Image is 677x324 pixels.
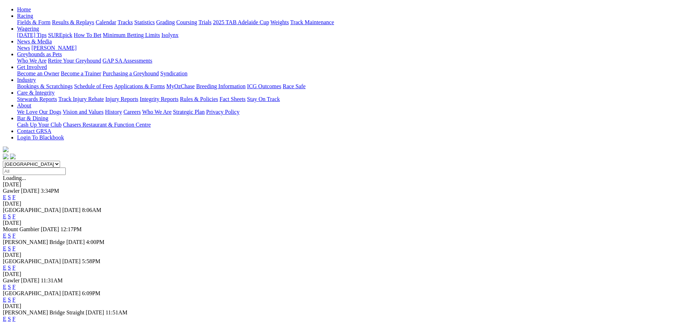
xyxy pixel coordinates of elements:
[12,284,16,290] a: F
[3,181,674,188] div: [DATE]
[17,19,50,25] a: Fields & Form
[134,19,155,25] a: Statistics
[10,154,16,159] img: twitter.svg
[8,233,11,239] a: S
[41,188,59,194] span: 3:34PM
[17,90,55,96] a: Care & Integrity
[3,297,6,303] a: E
[220,96,246,102] a: Fact Sheets
[3,207,61,213] span: [GEOGRAPHIC_DATA]
[160,70,187,76] a: Syndication
[62,207,81,213] span: [DATE]
[62,290,81,296] span: [DATE]
[21,277,39,283] span: [DATE]
[17,102,31,108] a: About
[82,290,101,296] span: 6:09PM
[3,239,65,245] span: [PERSON_NAME] Bridge
[41,226,59,232] span: [DATE]
[3,277,20,283] span: Gawler
[3,245,6,251] a: E
[86,239,104,245] span: 4:00PM
[17,32,47,38] a: [DATE] Tips
[12,233,16,239] a: F
[17,70,59,76] a: Become an Owner
[74,83,113,89] a: Schedule of Fees
[3,201,674,207] div: [DATE]
[3,233,6,239] a: E
[196,83,246,89] a: Breeding Information
[103,70,159,76] a: Purchasing a Greyhound
[3,175,26,181] span: Loading...
[3,290,61,296] span: [GEOGRAPHIC_DATA]
[3,309,84,315] span: [PERSON_NAME] Bridge Straight
[140,96,178,102] a: Integrity Reports
[17,96,57,102] a: Stewards Reports
[63,109,103,115] a: Vision and Values
[62,258,81,264] span: [DATE]
[3,252,674,258] div: [DATE]
[21,188,39,194] span: [DATE]
[12,245,16,251] a: F
[180,96,218,102] a: Rules & Policies
[17,58,674,64] div: Greyhounds as Pets
[103,58,152,64] a: GAP SA Assessments
[247,83,281,89] a: ICG Outcomes
[17,96,674,102] div: Care & Integrity
[52,19,94,25] a: Results & Replays
[82,258,101,264] span: 5:58PM
[17,45,674,51] div: News & Media
[118,19,133,25] a: Tracks
[17,32,674,38] div: Wagering
[17,83,674,90] div: Industry
[8,297,11,303] a: S
[123,109,141,115] a: Careers
[31,45,76,51] a: [PERSON_NAME]
[48,32,72,38] a: SUREpick
[114,83,165,89] a: Applications & Forms
[17,51,62,57] a: Greyhounds as Pets
[176,19,197,25] a: Coursing
[12,265,16,271] a: F
[17,83,72,89] a: Bookings & Scratchings
[96,19,116,25] a: Calendar
[247,96,280,102] a: Stay On Track
[166,83,195,89] a: MyOzChase
[17,13,33,19] a: Racing
[58,96,104,102] a: Track Injury Rebate
[106,309,128,315] span: 11:51AM
[290,19,334,25] a: Track Maintenance
[3,168,66,175] input: Select date
[198,19,211,25] a: Trials
[17,38,52,44] a: News & Media
[8,316,11,322] a: S
[12,316,16,322] a: F
[156,19,175,25] a: Grading
[63,122,151,128] a: Chasers Restaurant & Function Centre
[3,316,6,322] a: E
[8,213,11,219] a: S
[17,128,51,134] a: Contact GRSA
[60,226,82,232] span: 12:17PM
[3,147,9,152] img: logo-grsa-white.png
[8,265,11,271] a: S
[66,239,85,245] span: [DATE]
[17,26,39,32] a: Wagering
[17,58,47,64] a: Who We Are
[61,70,101,76] a: Become a Trainer
[103,32,160,38] a: Minimum Betting Limits
[105,109,122,115] a: History
[17,45,30,51] a: News
[3,194,6,200] a: E
[3,303,674,309] div: [DATE]
[17,122,674,128] div: Bar & Dining
[270,19,289,25] a: Weights
[82,207,101,213] span: 8:06AM
[17,115,48,121] a: Bar & Dining
[17,70,674,77] div: Get Involved
[3,188,20,194] span: Gawler
[213,19,269,25] a: 2025 TAB Adelaide Cup
[8,194,11,200] a: S
[3,154,9,159] img: facebook.svg
[3,213,6,219] a: E
[12,297,16,303] a: F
